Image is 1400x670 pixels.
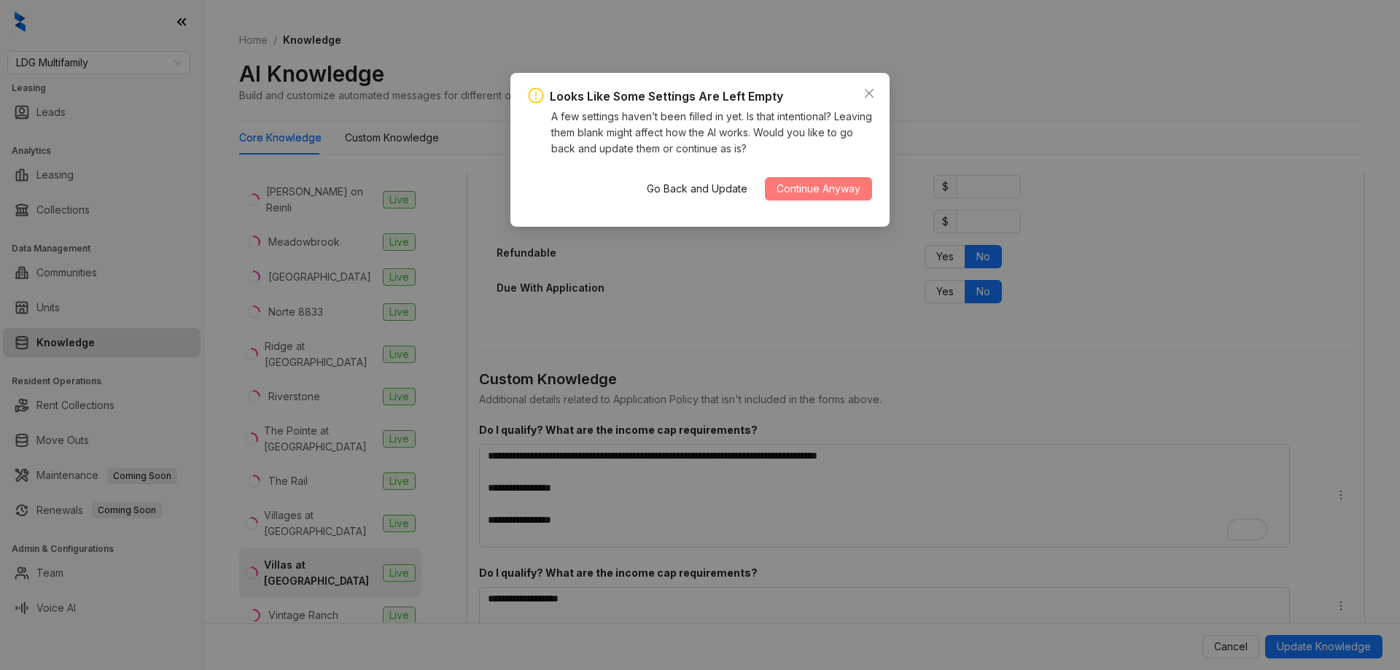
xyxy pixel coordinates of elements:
[647,181,747,197] span: Go Back and Update
[550,87,783,106] div: Looks Like Some Settings Are Left Empty
[777,181,860,197] span: Continue Anyway
[765,177,872,200] button: Continue Anyway
[863,87,875,99] span: close
[551,109,872,157] div: A few settings haven’t been filled in yet. Is that intentional? Leaving them blank might affect h...
[635,177,759,200] button: Go Back and Update
[857,82,881,105] button: Close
